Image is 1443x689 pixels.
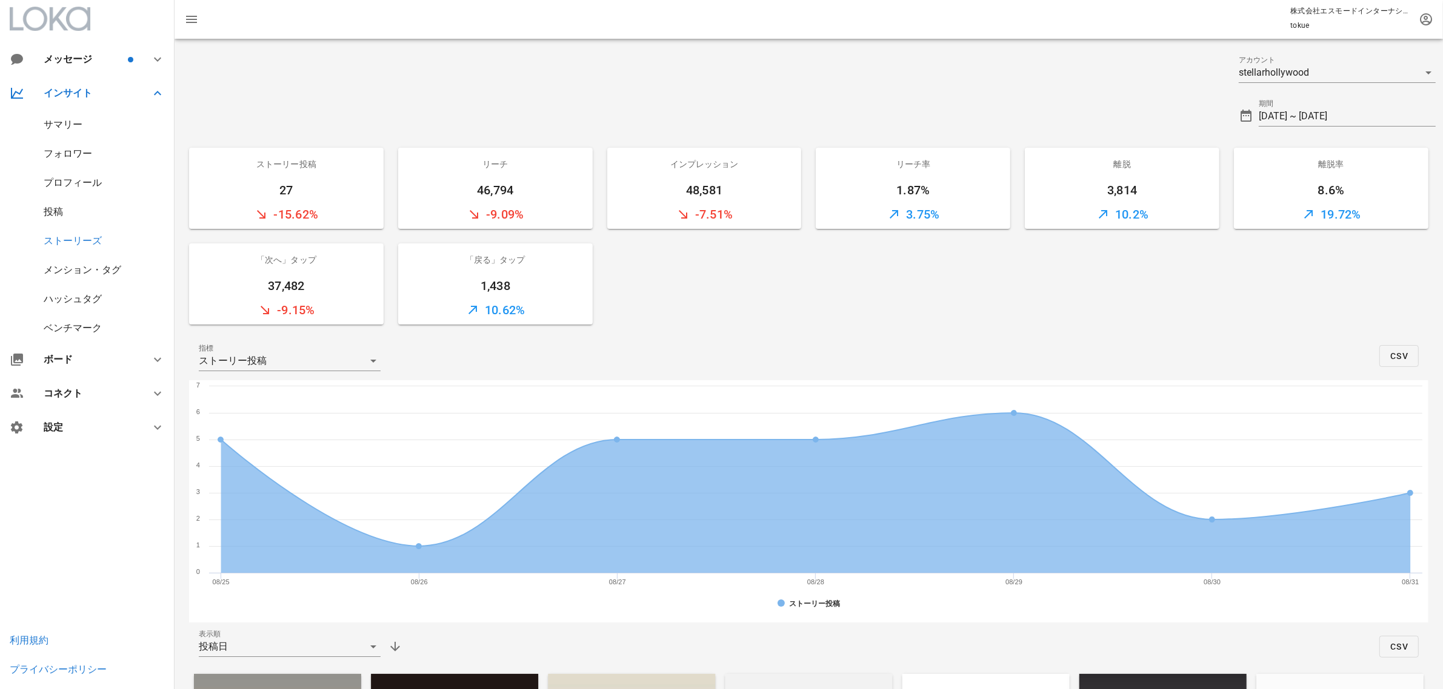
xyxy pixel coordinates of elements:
a: ストーリーズ [44,235,102,246]
a: 投稿 [44,206,63,217]
div: 表示順投稿日 [199,637,381,656]
div: 37,482 [189,276,384,295]
text: 7 [196,381,200,389]
text: 4 [196,461,200,469]
div: アカウントstellarhollywood [1239,63,1436,82]
a: プライバシーポリシー [10,664,107,675]
div: 3.75% [816,200,1010,229]
text: 3 [196,488,200,495]
text: 08/25 [213,578,230,585]
span: CSV [1390,642,1408,651]
div: -9.09% [398,200,593,229]
span: バッジ [128,57,133,62]
text: 2 [196,515,200,522]
div: インプレッション [607,148,802,180]
div: 「次へ」タップ [189,243,384,276]
div: ストーリー投稿 [199,355,267,366]
a: サマリー [44,119,82,130]
div: 指標ストーリー投稿 [199,351,381,371]
text: 08/26 [411,578,428,585]
div: 離脱 [1025,148,1219,180]
div: 離脱率 [1234,148,1428,180]
div: 1.87% [816,180,1010,200]
text: 0 [196,568,200,575]
text: 6 [196,408,200,415]
div: 10.62% [398,295,593,325]
a: ハッシュタグ [44,293,102,305]
div: 8.6% [1234,180,1428,200]
div: リーチ [398,148,593,180]
text: 08/30 [1204,578,1221,585]
a: ベンチマーク [44,322,102,334]
button: CSV [1379,345,1419,367]
div: 投稿日 [199,641,228,652]
div: 「戻る」タップ [398,243,593,276]
text: 08/29 [1005,578,1022,585]
div: メッセージ [44,53,125,65]
div: 27 [189,180,384,200]
text: 08/31 [1402,578,1419,585]
span: CSV [1390,351,1408,361]
text: 08/28 [807,578,824,585]
div: 3,814 [1025,180,1219,200]
div: リーチ率 [816,148,1010,180]
a: プロフィール [44,177,102,188]
a: 利用規約 [10,635,48,646]
a: フォロワー [44,148,92,159]
p: tokue [1290,19,1411,31]
div: ストーリー投稿 [189,148,384,180]
div: インサイト [44,87,136,99]
p: 株式会社エスモードインターナショナル [1290,5,1411,17]
div: ボード [44,354,136,365]
div: -15.62% [189,200,384,229]
div: 10.2% [1025,200,1219,229]
button: CSV [1379,636,1419,658]
text: 08/27 [609,578,626,585]
div: 46,794 [398,180,593,200]
div: stellarhollywood [1239,67,1309,78]
tspan: ストーリー投稿 [789,599,841,608]
div: 設定 [44,421,136,433]
div: 1,438 [398,276,593,295]
div: -7.51% [607,200,802,229]
text: 5 [196,435,200,442]
div: 19.72% [1234,200,1428,229]
a: メンション・タグ [44,264,121,275]
div: 48,581 [607,180,802,200]
text: 1 [196,541,200,549]
div: -9.15% [189,295,384,325]
div: コネクト [44,387,136,399]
